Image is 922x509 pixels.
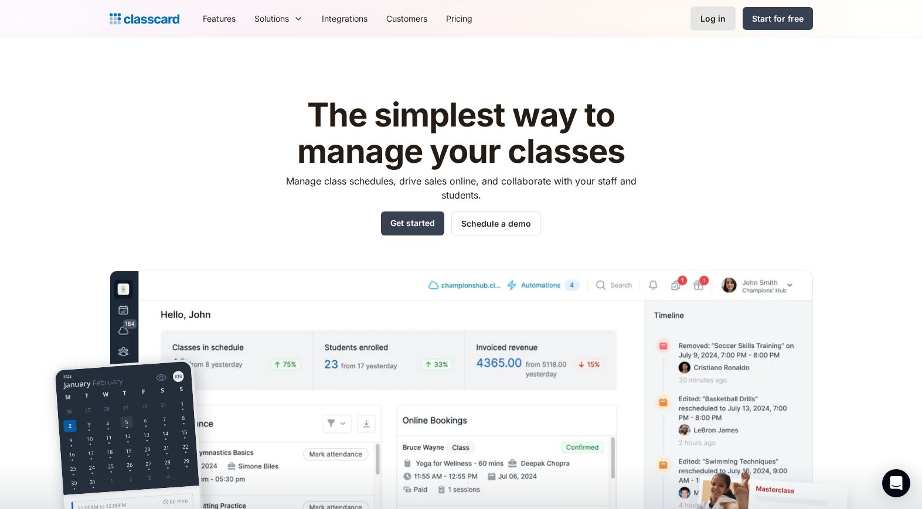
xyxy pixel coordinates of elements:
[451,211,541,235] a: Schedule a demo
[690,6,736,30] a: Log in
[377,5,437,32] a: Customers
[752,12,804,25] div: Start for free
[193,5,245,32] a: Features
[275,174,647,202] p: Manage class schedules, drive sales online, and collaborate with your staff and students.
[437,5,482,32] a: Pricing
[245,5,312,32] div: Solutions
[743,7,813,30] a: Start for free
[110,11,179,27] a: home
[254,12,289,25] div: Solutions
[882,469,910,497] div: Open Intercom Messenger
[275,97,647,169] h1: The simplest way to manage your classes
[381,211,444,235] a: Get started
[700,12,726,25] div: Log in
[312,5,377,32] a: Integrations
